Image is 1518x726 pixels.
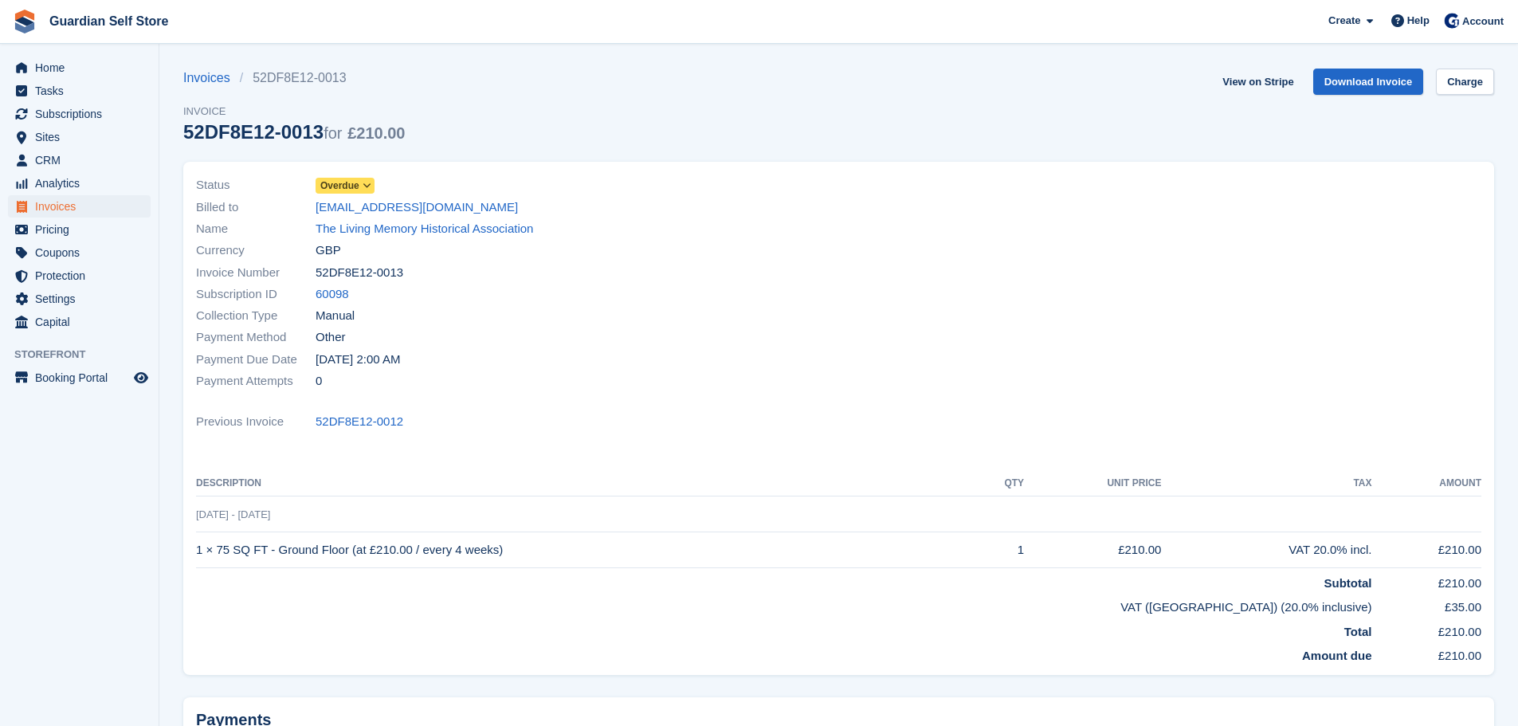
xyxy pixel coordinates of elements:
[1444,13,1460,29] img: Tom Scott
[316,264,403,282] span: 52DF8E12-0013
[196,198,316,217] span: Billed to
[8,195,151,218] a: menu
[196,328,316,347] span: Payment Method
[13,10,37,33] img: stora-icon-8386f47178a22dfd0bd8f6a31ec36ba5ce8667c1dd55bd0f319d3a0aa187defe.svg
[316,220,533,238] a: The Living Memory Historical Association
[316,241,341,260] span: GBP
[8,103,151,125] a: menu
[1024,532,1161,568] td: £210.00
[35,241,131,264] span: Coupons
[183,69,240,88] a: Invoices
[1436,69,1494,95] a: Charge
[1462,14,1504,29] span: Account
[196,508,270,520] span: [DATE] - [DATE]
[316,307,355,325] span: Manual
[316,285,349,304] a: 60098
[316,372,322,390] span: 0
[1372,567,1481,592] td: £210.00
[1302,649,1372,662] strong: Amount due
[35,218,131,241] span: Pricing
[35,172,131,194] span: Analytics
[196,372,316,390] span: Payment Attempts
[35,288,131,310] span: Settings
[183,104,405,120] span: Invoice
[8,265,151,287] a: menu
[35,103,131,125] span: Subscriptions
[196,285,316,304] span: Subscription ID
[35,367,131,389] span: Booking Portal
[1313,69,1424,95] a: Download Invoice
[320,179,359,193] span: Overdue
[316,413,403,431] a: 52DF8E12-0012
[1161,541,1371,559] div: VAT 20.0% incl.
[196,592,1372,617] td: VAT ([GEOGRAPHIC_DATA]) (20.0% inclusive)
[8,288,151,310] a: menu
[8,57,151,79] a: menu
[35,195,131,218] span: Invoices
[1407,13,1430,29] span: Help
[8,80,151,102] a: menu
[196,307,316,325] span: Collection Type
[196,351,316,369] span: Payment Due Date
[316,351,400,369] time: 2025-09-16 01:00:00 UTC
[196,220,316,238] span: Name
[14,347,159,363] span: Storefront
[35,57,131,79] span: Home
[8,311,151,333] a: menu
[196,241,316,260] span: Currency
[8,367,151,389] a: menu
[1328,13,1360,29] span: Create
[1372,471,1481,496] th: Amount
[1216,69,1300,95] a: View on Stripe
[8,241,151,264] a: menu
[183,69,405,88] nav: breadcrumbs
[316,328,346,347] span: Other
[8,218,151,241] a: menu
[196,532,975,568] td: 1 × 75 SQ FT - Ground Floor (at £210.00 / every 4 weeks)
[196,176,316,194] span: Status
[1161,471,1371,496] th: Tax
[1372,532,1481,568] td: £210.00
[975,471,1025,496] th: QTY
[347,124,405,142] span: £210.00
[35,126,131,148] span: Sites
[131,368,151,387] a: Preview store
[8,172,151,194] a: menu
[8,149,151,171] a: menu
[8,126,151,148] a: menu
[196,413,316,431] span: Previous Invoice
[35,311,131,333] span: Capital
[324,124,342,142] span: for
[1372,592,1481,617] td: £35.00
[35,149,131,171] span: CRM
[1372,617,1481,642] td: £210.00
[1372,641,1481,665] td: £210.00
[316,176,375,194] a: Overdue
[35,80,131,102] span: Tasks
[1324,576,1372,590] strong: Subtotal
[183,121,405,143] div: 52DF8E12-0013
[1344,625,1372,638] strong: Total
[1024,471,1161,496] th: Unit Price
[316,198,518,217] a: [EMAIL_ADDRESS][DOMAIN_NAME]
[196,471,975,496] th: Description
[43,8,175,34] a: Guardian Self Store
[975,532,1025,568] td: 1
[196,264,316,282] span: Invoice Number
[35,265,131,287] span: Protection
